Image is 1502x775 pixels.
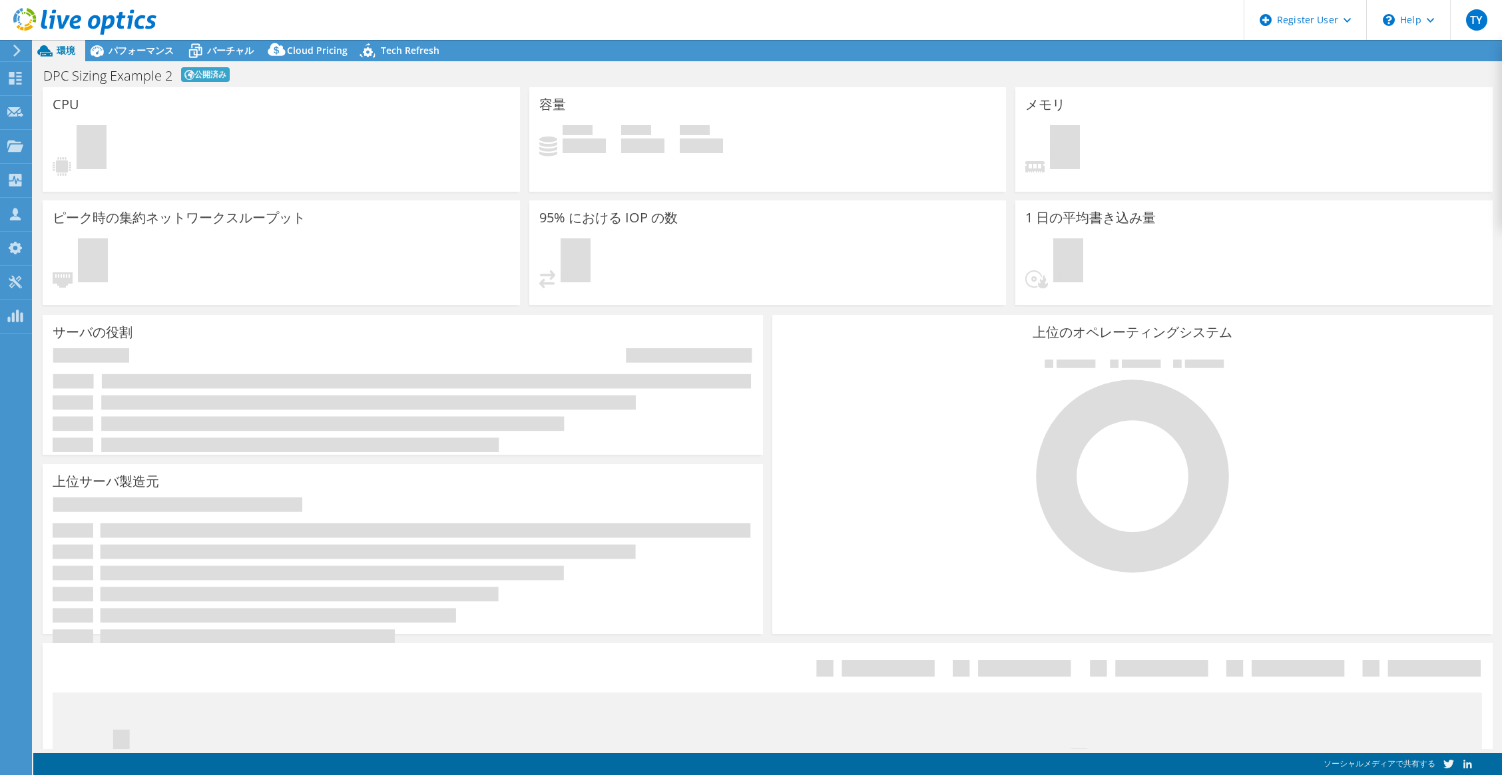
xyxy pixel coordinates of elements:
[109,44,174,57] span: パフォーマンス
[1383,14,1395,26] svg: \n
[1053,238,1083,286] span: 保留中
[621,138,664,153] h4: 0 GiB
[53,325,132,340] h3: サーバの役割
[782,325,1483,340] h3: 上位のオペレーティングシステム
[680,125,710,138] span: 合計
[57,44,75,57] span: 環境
[53,474,159,489] h3: 上位サーバ製造元
[1025,97,1065,112] h3: メモリ
[53,210,306,225] h3: ピーク時の集約ネットワークスループット
[53,97,79,112] h3: CPU
[287,44,348,57] span: Cloud Pricing
[539,210,678,225] h3: 95% における IOP の数
[43,69,172,83] h1: DPC Sizing Example 2
[1466,9,1487,31] span: TY
[1324,758,1435,769] span: ソーシャルメディアで共有する
[1025,210,1156,225] h3: 1 日の平均書き込み量
[680,138,723,153] h4: 0 GiB
[539,97,566,112] h3: 容量
[381,44,439,57] span: Tech Refresh
[77,125,107,172] span: 保留中
[181,67,230,82] span: 公開済み
[561,238,591,286] span: 保留中
[78,238,108,286] span: 保留中
[563,138,606,153] h4: 0 GiB
[563,125,593,138] span: 使用済み
[621,125,651,138] span: 空き
[207,44,254,57] span: バーチャル
[1050,125,1080,172] span: 保留中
